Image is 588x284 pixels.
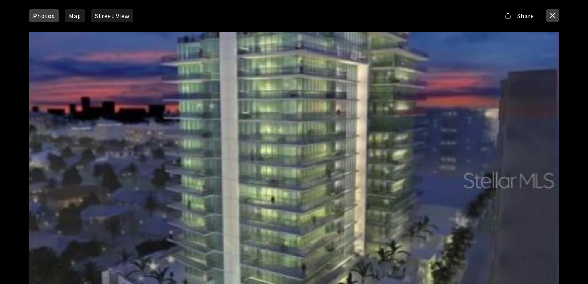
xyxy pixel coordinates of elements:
[65,9,85,22] a: Map
[91,9,133,22] a: Street View
[95,13,129,19] span: Street View
[33,13,55,19] span: Photos
[69,13,81,19] span: Map
[517,13,534,19] span: Share
[29,9,59,22] a: Photos
[546,9,559,22] button: close modal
